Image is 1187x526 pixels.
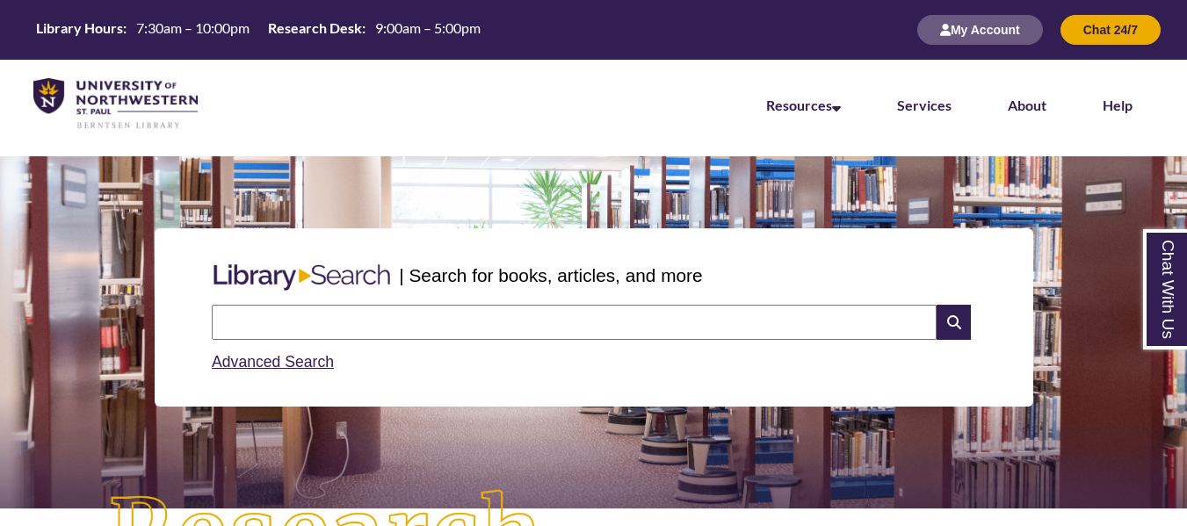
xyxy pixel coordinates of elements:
[1103,97,1133,113] a: Help
[33,78,198,130] img: UNWSP Library Logo
[136,19,250,36] span: 7:30am – 10:00pm
[917,15,1043,45] button: My Account
[399,262,702,289] p: | Search for books, articles, and more
[261,18,368,38] th: Research Desk:
[212,353,334,371] a: Advanced Search
[29,18,129,38] th: Library Hours:
[766,97,841,113] a: Resources
[1060,22,1161,37] a: Chat 24/7
[1008,97,1046,113] a: About
[1060,15,1161,45] button: Chat 24/7
[205,257,399,298] img: Libary Search
[29,18,488,42] a: Hours Today
[937,305,970,340] i: Search
[29,18,488,40] table: Hours Today
[917,22,1043,37] a: My Account
[897,97,952,113] a: Services
[375,19,481,36] span: 9:00am – 5:00pm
